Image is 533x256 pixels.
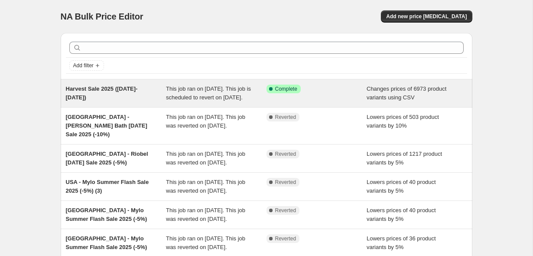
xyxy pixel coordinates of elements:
[66,235,147,250] span: [GEOGRAPHIC_DATA] - Mylo Summer Flash Sale 2025 (-5%)
[166,85,251,101] span: This job ran on [DATE]. This job is scheduled to revert on [DATE].
[367,235,436,250] span: Lowers prices of 36 product variants by 5%
[367,151,442,166] span: Lowers prices of 1217 product variants by 5%
[166,114,245,129] span: This job ran on [DATE]. This job was reverted on [DATE].
[166,151,245,166] span: This job ran on [DATE]. This job was reverted on [DATE].
[73,62,94,69] span: Add filter
[367,85,446,101] span: Changes prices of 6973 product variants using CSV
[275,85,297,92] span: Complete
[275,151,296,158] span: Reverted
[386,13,467,20] span: Add new price [MEDICAL_DATA]
[166,235,245,250] span: This job ran on [DATE]. This job was reverted on [DATE].
[381,10,472,23] button: Add new price [MEDICAL_DATA]
[69,60,104,71] button: Add filter
[367,207,436,222] span: Lowers prices of 40 product variants by 5%
[166,179,245,194] span: This job ran on [DATE]. This job was reverted on [DATE].
[275,235,296,242] span: Reverted
[367,114,439,129] span: Lowers prices of 503 product variants by 10%
[275,207,296,214] span: Reverted
[66,207,147,222] span: [GEOGRAPHIC_DATA] - Mylo Summer Flash Sale 2025 (-5%)
[166,207,245,222] span: This job ran on [DATE]. This job was reverted on [DATE].
[66,85,138,101] span: Harvest Sale 2025 ([DATE]-[DATE])
[367,179,436,194] span: Lowers prices of 40 product variants by 5%
[275,114,296,121] span: Reverted
[66,114,147,138] span: [GEOGRAPHIC_DATA] - [PERSON_NAME] Bath [DATE] Sale 2025 (-10%)
[61,12,143,21] span: NA Bulk Price Editor
[66,151,148,166] span: [GEOGRAPHIC_DATA] - Riobel [DATE] Sale 2025 (-5%)
[275,179,296,186] span: Reverted
[66,179,149,194] span: USA - Mylo Summer Flash Sale 2025 (-5%) (3)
